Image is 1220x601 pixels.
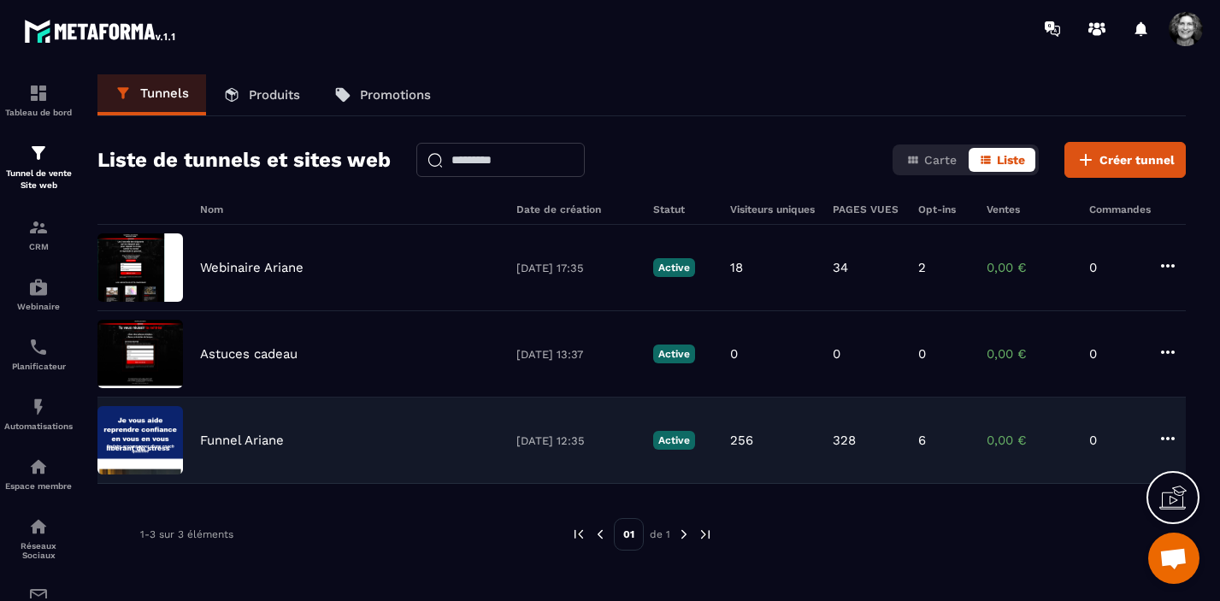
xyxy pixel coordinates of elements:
img: image [97,320,183,388]
a: Produits [206,74,317,115]
h6: Date de création [516,203,636,215]
p: Tunnel de vente Site web [4,168,73,191]
p: Astuces cadeau [200,346,298,362]
img: automations [28,457,49,477]
p: 0,00 € [987,433,1072,448]
img: image [97,406,183,474]
h6: Visiteurs uniques [730,203,816,215]
h6: Commandes [1089,203,1151,215]
p: [DATE] 13:37 [516,348,636,361]
p: 0 [1089,433,1140,448]
p: Webinaire Ariane [200,260,304,275]
img: logo [24,15,178,46]
img: automations [28,277,49,298]
span: Liste [997,153,1025,167]
img: image [97,233,183,302]
button: Carte [896,148,967,172]
p: 6 [918,433,926,448]
img: next [676,527,692,542]
p: Planificateur [4,362,73,371]
p: Automatisations [4,421,73,431]
img: next [698,527,713,542]
a: Tunnels [97,74,206,115]
p: 0 [833,346,840,362]
div: Ouvrir le chat [1148,533,1199,584]
h2: Liste de tunnels et sites web [97,143,391,177]
p: Tunnels [140,85,189,101]
img: social-network [28,516,49,537]
span: Créer tunnel [1099,151,1175,168]
p: [DATE] 17:35 [516,262,636,274]
p: 0,00 € [987,260,1072,275]
img: prev [571,527,586,542]
h6: Ventes [987,203,1072,215]
img: scheduler [28,337,49,357]
h6: Opt-ins [918,203,970,215]
p: Tableau de bord [4,108,73,117]
a: automationsautomationsWebinaire [4,264,73,324]
p: 2 [918,260,926,275]
a: automationsautomationsEspace membre [4,444,73,504]
h6: Nom [200,203,499,215]
p: 01 [614,518,644,551]
p: Produits [249,87,300,103]
p: 1-3 sur 3 éléments [140,528,233,540]
a: automationsautomationsAutomatisations [4,384,73,444]
p: Espace membre [4,481,73,491]
p: 256 [730,433,753,448]
p: de 1 [650,527,670,541]
img: formation [28,217,49,238]
span: Carte [924,153,957,167]
a: schedulerschedulerPlanificateur [4,324,73,384]
p: 0 [730,346,738,362]
p: Funnel Ariane [200,433,284,448]
p: Réseaux Sociaux [4,541,73,560]
p: Active [653,345,695,363]
p: Promotions [360,87,431,103]
p: [DATE] 12:35 [516,434,636,447]
h6: PAGES VUES [833,203,901,215]
img: prev [592,527,608,542]
p: 0 [918,346,926,362]
p: Active [653,258,695,277]
img: formation [28,143,49,163]
p: 328 [833,433,856,448]
p: Active [653,431,695,450]
a: Promotions [317,74,448,115]
p: 18 [730,260,743,275]
p: 0,00 € [987,346,1072,362]
button: Liste [969,148,1035,172]
button: Créer tunnel [1064,142,1186,178]
a: formationformationTunnel de vente Site web [4,130,73,204]
h6: Statut [653,203,713,215]
p: CRM [4,242,73,251]
p: Webinaire [4,302,73,311]
p: 0 [1089,346,1140,362]
a: social-networksocial-networkRéseaux Sociaux [4,504,73,573]
img: formation [28,83,49,103]
p: 34 [833,260,848,275]
a: formationformationCRM [4,204,73,264]
p: 0 [1089,260,1140,275]
img: automations [28,397,49,417]
a: formationformationTableau de bord [4,70,73,130]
